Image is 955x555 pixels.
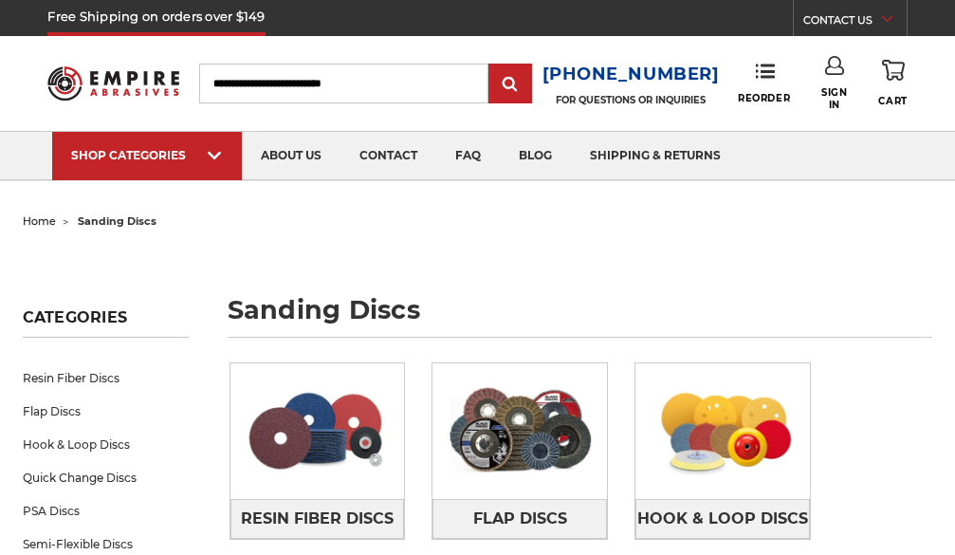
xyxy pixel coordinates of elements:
[878,56,907,110] a: Cart
[637,503,808,535] span: Hook & Loop Discs
[230,499,405,540] a: Resin Fiber Discs
[47,58,178,109] img: Empire Abrasives
[23,395,189,428] a: Flap Discs
[803,9,907,36] a: CONTACT US
[23,428,189,461] a: Hook & Loop Discs
[71,148,223,162] div: SHOP CATEGORIES
[78,214,156,228] span: sanding discs
[242,132,340,180] a: about us
[23,494,189,527] a: PSA Discs
[432,369,607,492] img: Flap Discs
[228,297,933,338] h1: sanding discs
[500,132,571,180] a: blog
[230,369,405,492] img: Resin Fiber Discs
[473,503,567,535] span: Flap Discs
[241,503,394,535] span: Resin Fiber Discs
[436,132,500,180] a: faq
[635,499,810,540] a: Hook & Loop Discs
[340,132,436,180] a: contact
[432,499,607,540] a: Flap Discs
[571,132,740,180] a: shipping & returns
[738,92,790,104] span: Reorder
[542,61,720,88] a: [PHONE_NUMBER]
[878,95,907,107] span: Cart
[491,65,529,103] input: Submit
[635,369,810,492] img: Hook & Loop Discs
[23,308,189,338] h5: Categories
[816,86,854,111] span: Sign In
[23,214,56,228] a: home
[738,63,790,103] a: Reorder
[23,361,189,395] a: Resin Fiber Discs
[23,461,189,494] a: Quick Change Discs
[542,94,720,106] p: FOR QUESTIONS OR INQUIRIES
